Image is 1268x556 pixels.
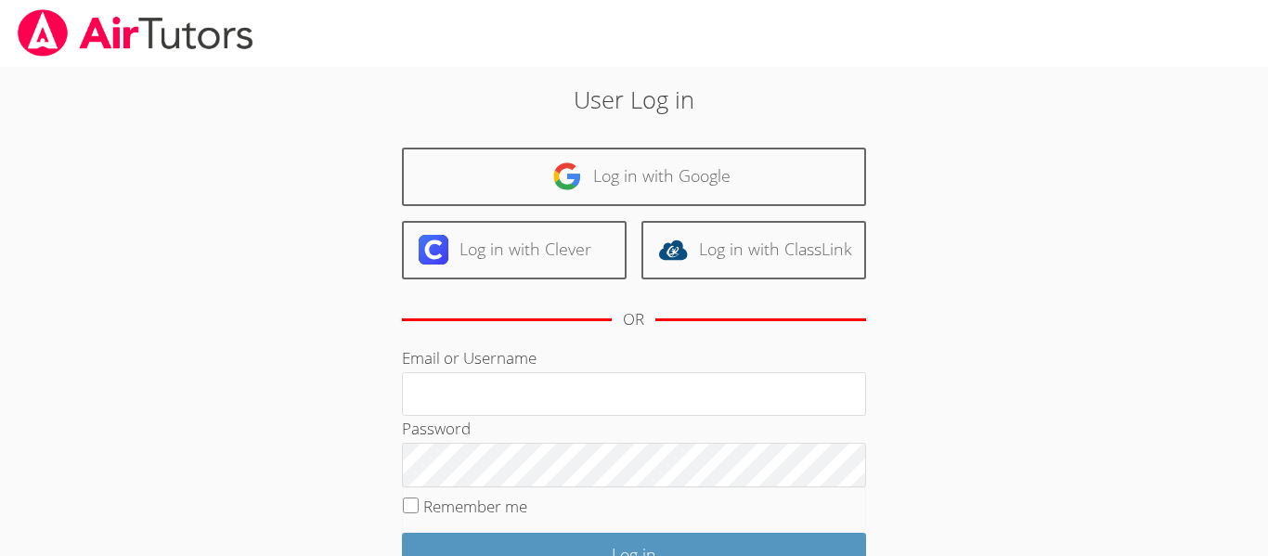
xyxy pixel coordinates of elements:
img: clever-logo-6eab21bc6e7a338710f1a6ff85c0baf02591cd810cc4098c63d3a4b26e2feb20.svg [419,235,448,265]
a: Log in with Clever [402,221,627,279]
a: Log in with Google [402,148,866,206]
label: Remember me [423,496,527,517]
label: Password [402,418,471,439]
label: Email or Username [402,347,537,369]
div: OR [623,306,644,333]
h2: User Log in [291,82,977,117]
img: google-logo-50288ca7cdecda66e5e0955fdab243c47b7ad437acaf1139b6f446037453330a.svg [552,162,582,191]
img: airtutors_banner-c4298cdbf04f3fff15de1276eac7730deb9818008684d7c2e4769d2f7ddbe033.png [16,9,255,57]
a: Log in with ClassLink [641,221,866,279]
img: classlink-logo-d6bb404cc1216ec64c9a2012d9dc4662098be43eaf13dc465df04b49fa7ab582.svg [658,235,688,265]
